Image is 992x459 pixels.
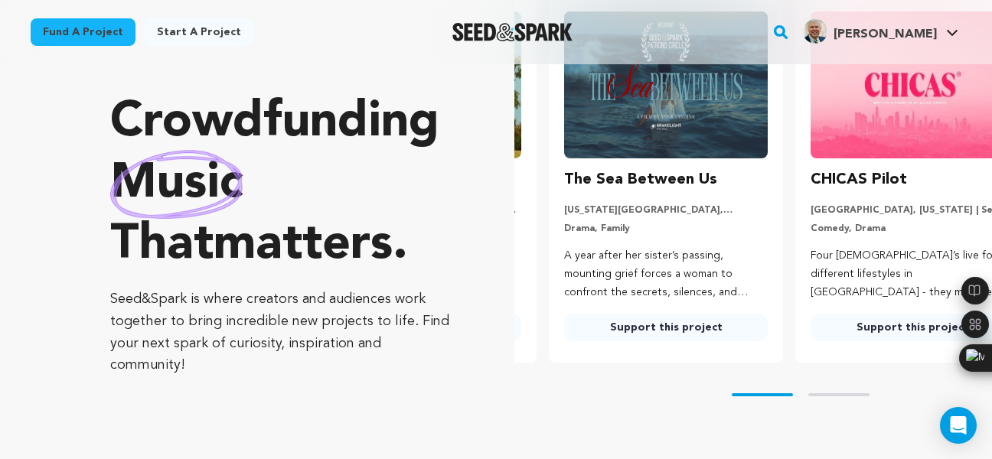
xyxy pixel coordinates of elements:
[145,18,253,46] a: Start a project
[110,288,453,376] p: Seed&Spark is where creators and audiences work together to bring incredible new projects to life...
[214,221,393,270] span: matters
[110,93,453,276] p: Crowdfunding that .
[800,16,961,44] a: Dennis D.'s Profile
[800,16,961,48] span: Dennis D.'s Profile
[803,19,937,44] div: Dennis D.'s Profile
[110,150,243,218] img: hand sketched image
[564,314,768,341] a: Support this project
[564,204,768,216] p: [US_STATE][GEOGRAPHIC_DATA], [US_STATE] | Film Short
[564,11,768,158] img: The Sea Between Us image
[811,168,907,192] h3: CHICAS Pilot
[564,247,768,301] p: A year after her sister’s passing, mounting grief forces a woman to confront the secrets, silence...
[452,23,573,41] a: Seed&Spark Homepage
[803,19,827,44] img: a3389715611c9de4.jpg
[940,407,977,444] div: Open Intercom Messenger
[31,18,135,46] a: Fund a project
[452,23,573,41] img: Seed&Spark Logo Dark Mode
[564,168,717,192] h3: The Sea Between Us
[834,28,937,41] span: [PERSON_NAME]
[564,223,768,235] p: Drama, Family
